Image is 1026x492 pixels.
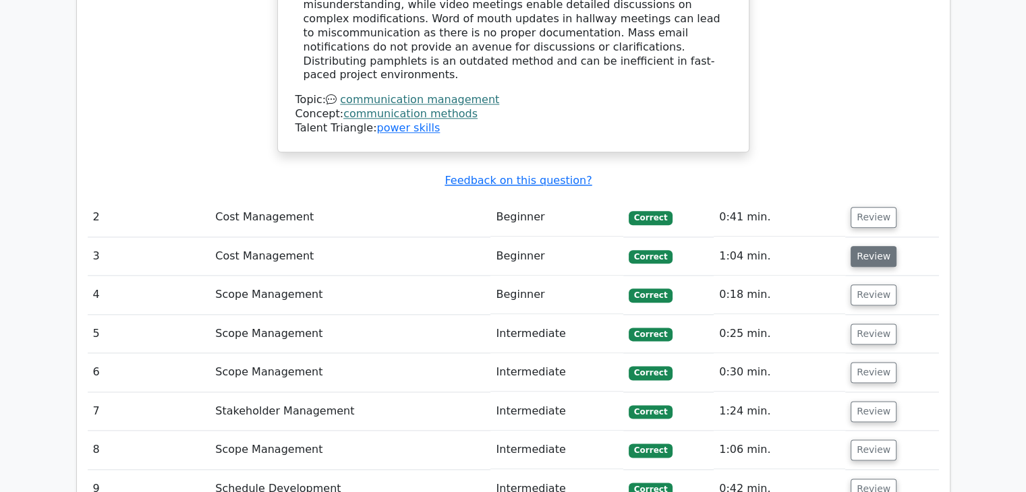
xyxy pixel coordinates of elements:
button: Review [851,324,896,344]
td: 0:18 min. [714,276,845,314]
span: Correct [629,443,673,457]
button: Review [851,207,896,228]
a: communication methods [343,107,478,120]
td: Scope Management [210,315,490,353]
span: Correct [629,328,673,341]
td: Scope Management [210,276,490,314]
a: Feedback on this question? [445,174,592,187]
a: power skills [376,121,440,134]
button: Review [851,246,896,267]
div: Topic: [295,93,731,107]
td: 4 [88,276,210,314]
td: 1:06 min. [714,431,845,469]
a: communication management [340,93,499,106]
td: Cost Management [210,237,490,276]
td: 7 [88,392,210,431]
td: 0:30 min. [714,353,845,392]
div: Concept: [295,107,731,121]
td: Intermediate [490,353,623,392]
span: Correct [629,366,673,379]
td: Intermediate [490,315,623,353]
td: 1:04 min. [714,237,845,276]
span: Correct [629,250,673,264]
td: Intermediate [490,431,623,469]
button: Review [851,284,896,305]
td: 2 [88,198,210,237]
td: Beginner [490,237,623,276]
td: 5 [88,315,210,353]
td: Intermediate [490,392,623,431]
td: 1:24 min. [714,392,845,431]
button: Review [851,401,896,422]
button: Review [851,362,896,383]
td: 8 [88,431,210,469]
span: Correct [629,288,673,302]
td: Stakeholder Management [210,392,490,431]
td: Scope Management [210,353,490,392]
td: 0:25 min. [714,315,845,353]
td: Beginner [490,276,623,314]
button: Review [851,439,896,460]
td: Cost Management [210,198,490,237]
div: Talent Triangle: [295,93,731,135]
td: 6 [88,353,210,392]
td: 0:41 min. [714,198,845,237]
td: 3 [88,237,210,276]
span: Correct [629,211,673,224]
td: Beginner [490,198,623,237]
td: Scope Management [210,431,490,469]
span: Correct [629,405,673,419]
